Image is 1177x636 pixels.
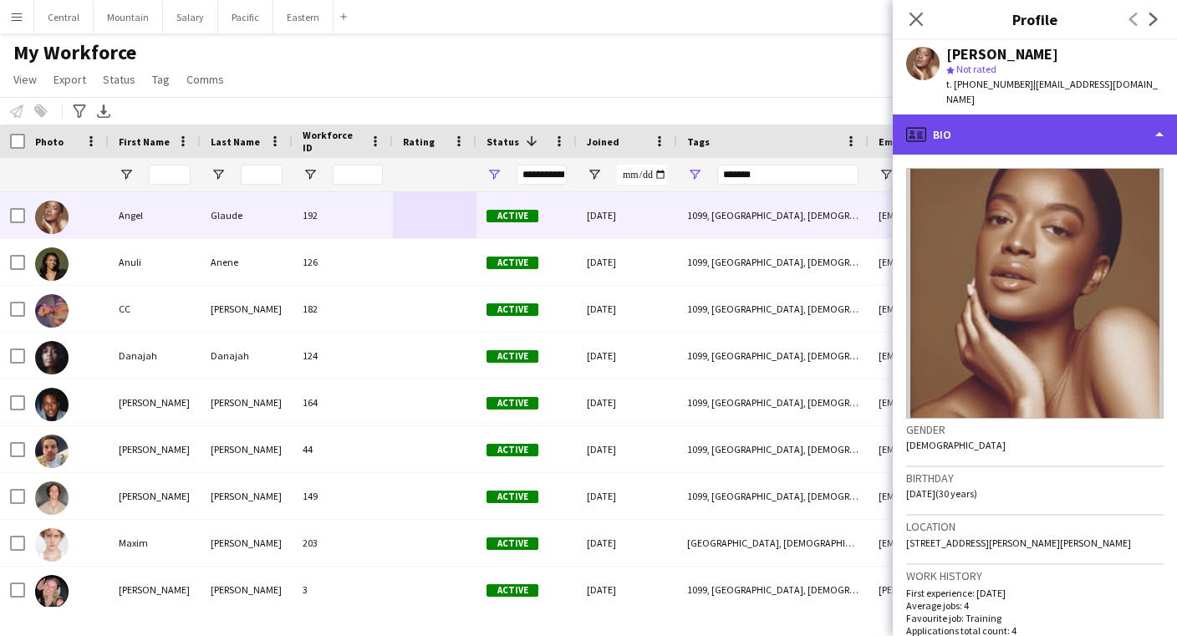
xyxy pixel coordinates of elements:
img: Kyle Phyfer [35,435,69,468]
div: [PERSON_NAME] [109,473,201,519]
div: [DATE] [577,379,677,425]
div: [PERSON_NAME] [201,567,293,613]
div: 182 [293,286,393,332]
span: Active [487,491,538,503]
h3: Location [906,519,1164,534]
a: Comms [180,69,231,90]
input: First Name Filter Input [149,165,191,185]
span: Export [53,72,86,87]
div: CC [109,286,201,332]
div: 44 [293,426,393,472]
h3: Profile [893,8,1177,30]
span: Status [487,135,519,148]
span: | [EMAIL_ADDRESS][DOMAIN_NAME] [946,78,1158,105]
input: Tags Filter Input [717,165,859,185]
input: Joined Filter Input [617,165,667,185]
img: Crew avatar or photo [906,168,1164,419]
h3: Birthday [906,471,1164,486]
div: 149 [293,473,393,519]
div: [DATE] [577,286,677,332]
button: Central [34,1,94,33]
img: Danajah Danajah [35,341,69,374]
div: [DATE] [577,426,677,472]
span: Active [487,210,538,222]
div: 3 [293,567,393,613]
span: [STREET_ADDRESS][PERSON_NAME][PERSON_NAME] [906,537,1131,549]
button: Open Filter Menu [587,167,602,182]
div: 164 [293,379,393,425]
span: Workforce ID [303,129,363,154]
app-action-btn: Export XLSX [94,101,114,121]
span: Not rated [956,63,996,75]
button: Open Filter Menu [303,167,318,182]
h3: Gender [906,422,1164,437]
p: Favourite job: Training [906,612,1164,624]
button: Salary [163,1,218,33]
span: My Workforce [13,40,136,65]
div: Anene [201,239,293,285]
span: Comms [186,72,224,87]
input: Workforce ID Filter Input [333,165,383,185]
div: 1099, [GEOGRAPHIC_DATA], [DEMOGRAPHIC_DATA], South [677,426,869,472]
div: 1099, [GEOGRAPHIC_DATA], [DEMOGRAPHIC_DATA], South [677,239,869,285]
div: [GEOGRAPHIC_DATA], [DEMOGRAPHIC_DATA], South, W2 [677,520,869,566]
button: Open Filter Menu [487,167,502,182]
div: [PERSON_NAME] [109,379,201,425]
div: [DATE] [577,473,677,519]
a: Tag [145,69,176,90]
span: Active [487,444,538,456]
div: [DATE] [577,192,677,238]
div: Bio [893,114,1177,155]
span: Tags [687,135,710,148]
button: Open Filter Menu [687,167,702,182]
span: Rating [403,135,435,148]
div: 1099, [GEOGRAPHIC_DATA], [DEMOGRAPHIC_DATA], South [677,379,869,425]
span: Tag [152,72,170,87]
img: Maxim Moltmann [35,528,69,562]
button: Open Filter Menu [211,167,226,182]
span: View [13,72,37,87]
div: [PERSON_NAME] [109,567,201,613]
div: [DATE] [577,520,677,566]
div: 203 [293,520,393,566]
button: Pacific [218,1,273,33]
span: Active [487,350,538,363]
button: Open Filter Menu [879,167,894,182]
div: [PERSON_NAME] [946,47,1058,62]
span: Email [879,135,905,148]
div: Maxim [109,520,201,566]
span: Last Name [211,135,260,148]
span: Active [487,537,538,550]
span: Active [487,303,538,316]
span: Photo [35,135,64,148]
div: 1099, [GEOGRAPHIC_DATA], [DEMOGRAPHIC_DATA], South [677,192,869,238]
button: Eastern [273,1,334,33]
div: [PERSON_NAME] [201,426,293,472]
img: Anuli Anene [35,247,69,281]
div: [PERSON_NAME] [201,286,293,332]
div: 192 [293,192,393,238]
img: Angel Glaude [35,201,69,234]
span: Joined [587,135,619,148]
a: Status [96,69,142,90]
img: Jaylin Randolph [35,388,69,421]
div: [PERSON_NAME] [201,520,293,566]
app-action-btn: Advanced filters [69,101,89,121]
span: [DEMOGRAPHIC_DATA] [906,439,1006,451]
div: 1099, [GEOGRAPHIC_DATA], [DEMOGRAPHIC_DATA], South [677,286,869,332]
div: 126 [293,239,393,285]
a: View [7,69,43,90]
a: Export [47,69,93,90]
input: Last Name Filter Input [241,165,283,185]
div: Anuli [109,239,201,285]
span: t. [PHONE_NUMBER] [946,78,1033,90]
span: [DATE] (30 years) [906,487,977,500]
div: [DATE] [577,567,677,613]
span: Active [487,584,538,597]
div: [DATE] [577,239,677,285]
img: Luke Roness [35,481,69,515]
p: Average jobs: 4 [906,599,1164,612]
div: 1099, [GEOGRAPHIC_DATA], [DEMOGRAPHIC_DATA], [GEOGRAPHIC_DATA], [GEOGRAPHIC_DATA], [GEOGRAPHIC_DATA] [677,567,869,613]
div: Glaude [201,192,293,238]
span: Active [487,257,538,269]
